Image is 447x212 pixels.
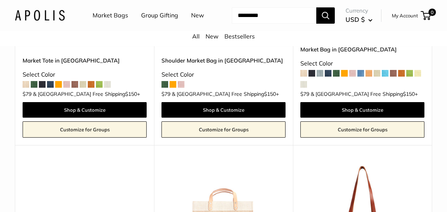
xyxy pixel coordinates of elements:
a: Shop & Customize [161,102,286,118]
a: Shop & Customize [300,102,424,118]
span: $150 [403,91,415,97]
span: & [GEOGRAPHIC_DATA] Free Shipping + [311,91,418,97]
a: Customize for Groups [23,121,147,138]
span: 0 [428,9,436,16]
a: New [191,10,204,21]
img: Apolis [15,10,65,21]
button: USD $ [346,14,373,26]
span: & [GEOGRAPHIC_DATA] Free Shipping + [33,91,140,97]
div: Select Color [161,69,286,80]
button: Search [316,7,335,24]
a: All [192,33,200,40]
span: $79 [161,91,170,97]
span: Currency [346,6,373,16]
div: Select Color [300,58,424,69]
a: My Account [392,11,418,20]
a: New [206,33,219,40]
span: $79 [23,91,31,97]
a: Market Bag in [GEOGRAPHIC_DATA] [300,45,424,54]
span: USD $ [346,16,365,23]
a: Customize for Groups [161,121,286,138]
span: $79 [300,91,309,97]
a: 0 [421,11,431,20]
a: Market Bags [93,10,128,21]
span: & [GEOGRAPHIC_DATA] Free Shipping + [172,91,279,97]
a: Shop & Customize [23,102,147,118]
div: Select Color [23,69,147,80]
a: Market Tote in [GEOGRAPHIC_DATA] [23,56,147,65]
span: $150 [125,91,137,97]
span: $150 [264,91,276,97]
a: Customize for Groups [300,121,424,138]
a: Shoulder Market Bag in [GEOGRAPHIC_DATA] [161,56,286,65]
a: Bestsellers [224,33,255,40]
input: Search... [232,7,316,24]
a: Group Gifting [141,10,178,21]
